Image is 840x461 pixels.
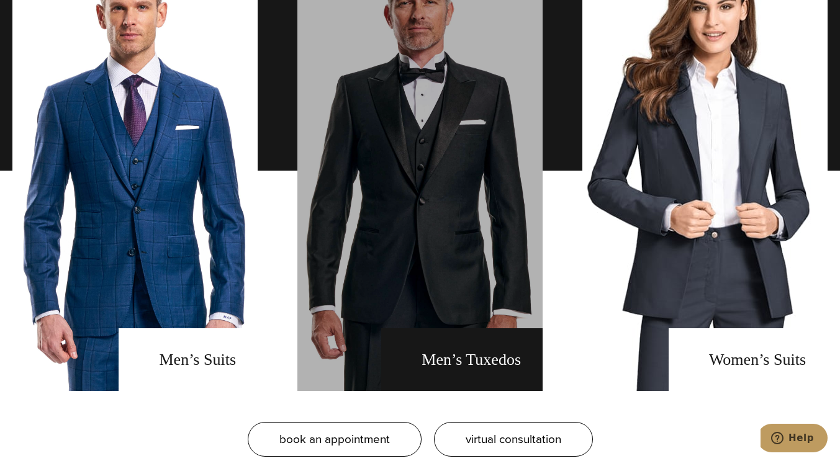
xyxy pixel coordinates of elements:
a: virtual consultation [434,422,593,457]
span: virtual consultation [466,430,561,448]
span: book an appointment [279,430,390,448]
a: book an appointment [248,422,422,457]
iframe: Opens a widget where you can chat to one of our agents [761,424,828,455]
